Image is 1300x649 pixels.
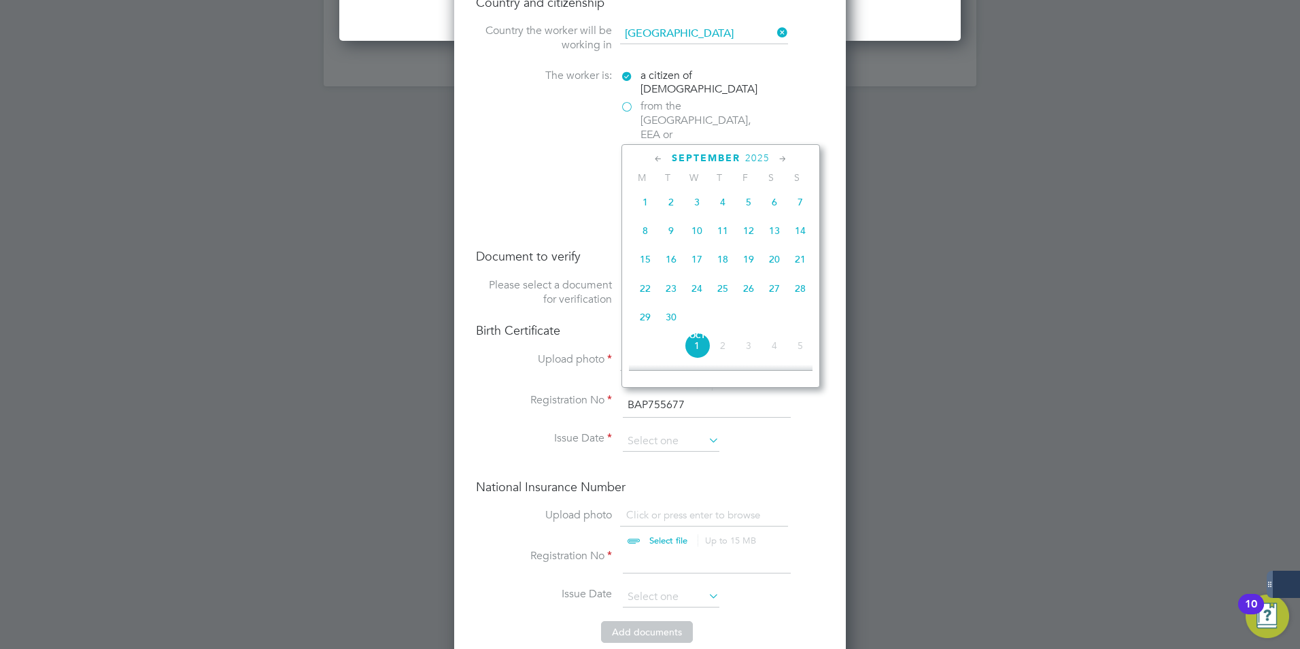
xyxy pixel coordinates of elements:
[787,333,813,359] span: 5
[787,218,813,244] span: 14
[640,69,757,97] span: a citizen of [DEMOGRAPHIC_DATA]
[684,246,710,272] span: 17
[658,218,684,244] span: 9
[787,189,813,215] span: 7
[672,152,740,164] span: September
[476,393,612,407] label: Registration No
[620,24,788,44] input: Search for...
[762,218,787,244] span: 13
[476,24,612,52] label: Country the worker will be working in
[684,218,710,244] span: 10
[684,361,710,387] span: 8
[476,508,612,522] label: Upload photo
[710,333,736,359] span: 2
[710,246,736,272] span: 18
[762,189,787,215] span: 6
[684,333,710,359] span: 1
[623,431,719,452] input: Select one
[476,69,612,83] label: The worker is:
[629,171,655,184] span: M
[632,361,658,387] span: 6
[736,218,762,244] span: 12
[758,171,784,184] span: S
[476,278,612,307] label: Please select a document for verification
[601,621,693,643] button: Add documents
[476,352,612,367] label: Upload photo
[632,189,658,215] span: 1
[476,479,824,495] h4: National Insurance Number
[476,431,612,446] label: Issue Date
[476,587,612,601] label: Issue Date
[655,171,681,184] span: T
[762,246,787,272] span: 20
[658,189,684,215] span: 2
[476,549,612,563] label: Registration No
[1246,595,1289,638] button: Open Resource Center, 10 new notifications
[658,361,684,387] span: 7
[658,304,684,330] span: 30
[684,276,710,301] span: 24
[736,189,762,215] span: 5
[762,333,787,359] span: 4
[632,304,658,330] span: 29
[787,361,813,387] span: 12
[736,246,762,272] span: 19
[736,276,762,301] span: 26
[658,276,684,301] span: 23
[476,322,824,338] h4: Birth Certificate
[632,218,658,244] span: 8
[476,248,824,264] h4: Document to verify
[658,246,684,272] span: 16
[762,276,787,301] span: 27
[787,246,813,272] span: 21
[684,333,710,339] span: Oct
[623,587,719,608] input: Select one
[1245,604,1257,622] div: 10
[784,171,810,184] span: S
[710,189,736,215] span: 4
[710,276,736,301] span: 25
[684,189,710,215] span: 3
[745,152,770,164] span: 2025
[640,99,756,156] span: from the [GEOGRAPHIC_DATA], EEA or [GEOGRAPHIC_DATA]
[736,361,762,387] span: 10
[736,333,762,359] span: 3
[632,246,658,272] span: 15
[732,171,758,184] span: F
[620,293,824,307] div: Birth Certificate
[678,626,682,638] span: s
[681,171,706,184] span: W
[706,171,732,184] span: T
[620,278,824,293] div: Passport
[710,361,736,387] span: 9
[787,276,813,301] span: 28
[710,218,736,244] span: 11
[762,361,787,387] span: 11
[632,276,658,301] span: 22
